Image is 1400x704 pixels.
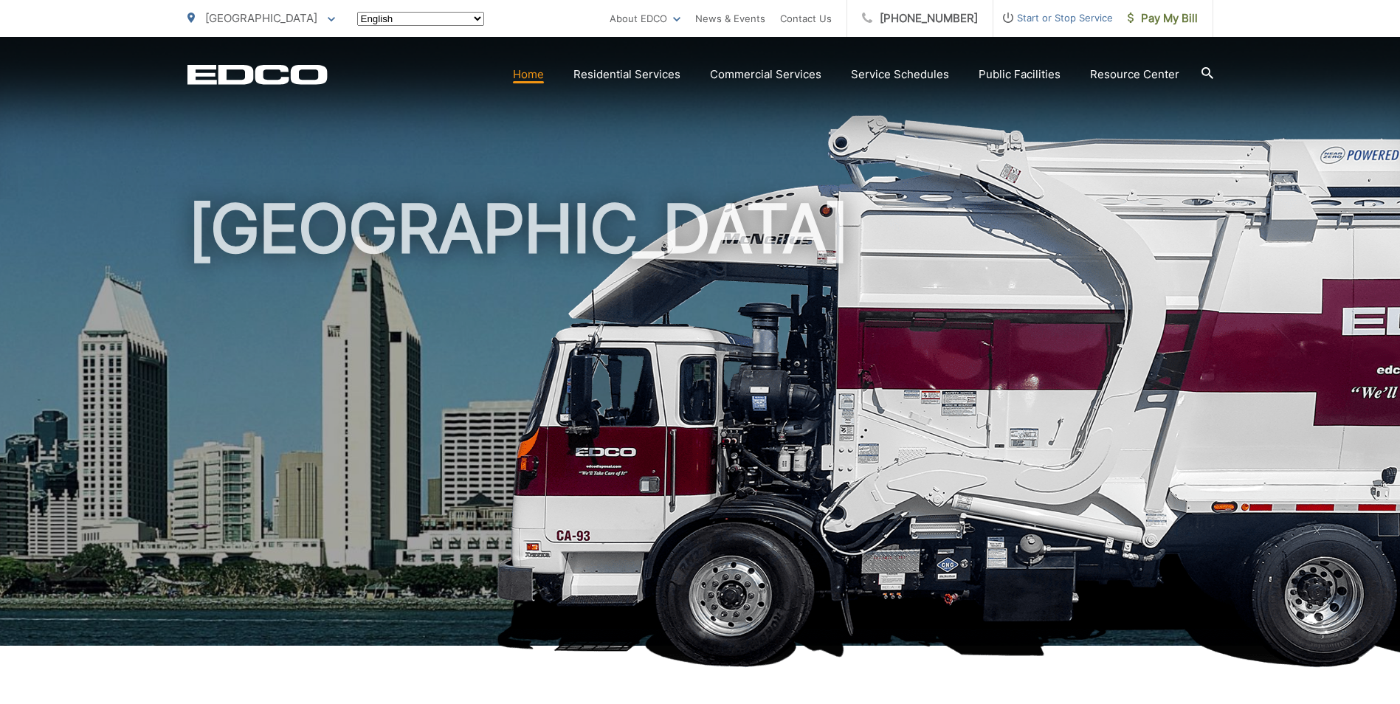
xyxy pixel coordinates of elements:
[205,11,317,25] span: [GEOGRAPHIC_DATA]
[513,66,544,83] a: Home
[187,192,1213,659] h1: [GEOGRAPHIC_DATA]
[979,66,1061,83] a: Public Facilities
[1128,10,1198,27] span: Pay My Bill
[780,10,832,27] a: Contact Us
[695,10,765,27] a: News & Events
[1090,66,1179,83] a: Resource Center
[357,12,484,26] select: Select a language
[610,10,680,27] a: About EDCO
[851,66,949,83] a: Service Schedules
[710,66,821,83] a: Commercial Services
[573,66,680,83] a: Residential Services
[187,64,328,85] a: EDCD logo. Return to the homepage.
